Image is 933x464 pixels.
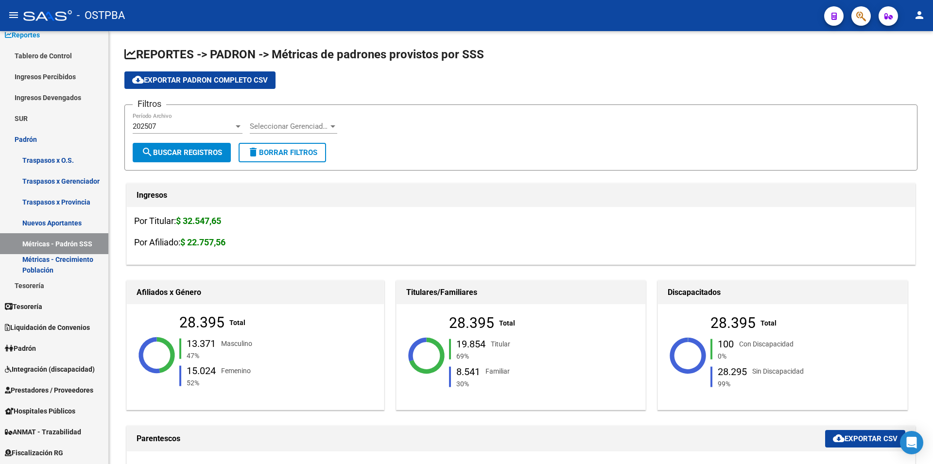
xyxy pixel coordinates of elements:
[133,97,166,111] h3: Filtros
[5,364,95,375] span: Integración (discapacidad)
[716,378,840,389] div: 99%
[124,71,276,89] button: Exportar Padron Completo CSV
[739,339,794,349] div: Con Discapacidad
[456,339,485,349] div: 19.854
[124,48,484,61] span: REPORTES -> PADRON -> Métricas de padrones provistos por SSS
[5,322,90,333] span: Liquidación de Convenios
[833,434,898,443] span: Exportar CSV
[456,366,480,376] div: 8.541
[485,366,510,377] div: Familiar
[760,318,777,328] div: Total
[5,343,36,354] span: Padrón
[180,237,225,247] strong: $ 22.757,56
[449,318,494,328] div: 28.395
[185,350,309,361] div: 47%
[133,143,231,162] button: Buscar Registros
[176,216,221,226] strong: $ 32.547,65
[914,9,925,21] mat-icon: person
[833,432,845,444] mat-icon: cloud_download
[137,431,825,447] h1: Parentescos
[5,301,42,312] span: Tesorería
[221,338,252,348] div: Masculino
[132,74,144,86] mat-icon: cloud_download
[187,366,216,376] div: 15.024
[491,339,510,349] div: Titular
[132,76,268,85] span: Exportar Padron Completo CSV
[5,30,40,40] span: Reportes
[134,214,908,228] h3: Por Titular:
[454,378,579,389] div: 30%
[179,317,225,327] div: 28.395
[716,351,840,361] div: 0%
[668,285,898,300] h1: Discapacitados
[187,339,216,348] div: 13.371
[134,236,908,249] h3: Por Afiliado:
[825,430,905,447] button: Exportar CSV
[5,385,93,395] span: Prestadores / Proveedores
[406,285,636,300] h1: Titulares/Familiares
[229,317,245,328] div: Total
[5,427,81,437] span: ANMAT - Trazabilidad
[221,365,251,376] div: Femenino
[141,146,153,158] mat-icon: search
[141,148,222,157] span: Buscar Registros
[8,9,19,21] mat-icon: menu
[900,431,923,454] div: Open Intercom Messenger
[454,351,579,361] div: 69%
[752,366,804,377] div: Sin Discapacidad
[185,378,309,388] div: 52%
[710,318,756,328] div: 28.395
[133,122,156,131] span: 202507
[239,143,326,162] button: Borrar Filtros
[250,122,328,131] span: Seleccionar Gerenciador
[718,366,747,376] div: 28.295
[137,285,374,300] h1: Afiliados x Género
[5,406,75,416] span: Hospitales Públicos
[247,148,317,157] span: Borrar Filtros
[718,339,734,349] div: 100
[137,188,905,203] h1: Ingresos
[499,318,515,328] div: Total
[77,5,125,26] span: - OSTPBA
[247,146,259,158] mat-icon: delete
[5,447,63,458] span: Fiscalización RG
